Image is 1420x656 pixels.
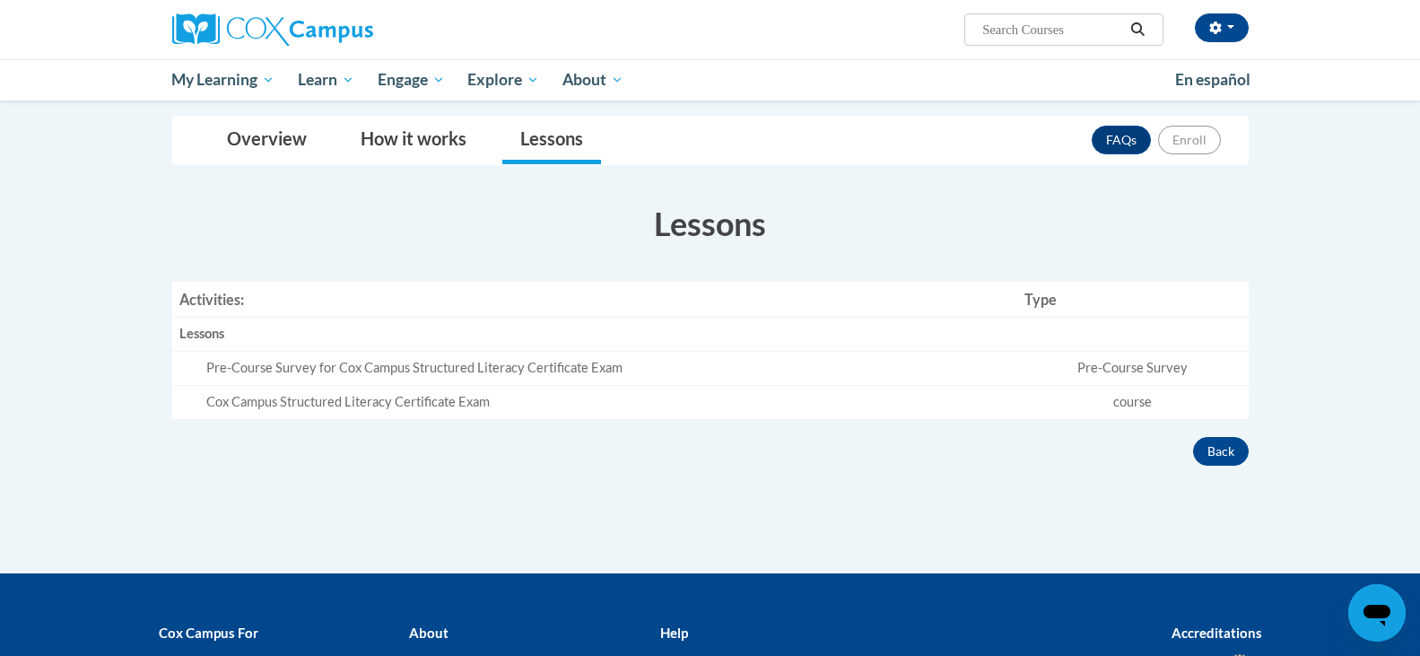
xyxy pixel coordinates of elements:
[1017,385,1248,418] td: course
[456,59,551,101] a: Explore
[172,201,1249,246] h3: Lessons
[179,325,1011,344] div: Lessons
[209,117,325,164] a: Overview
[1017,282,1248,318] th: Type
[172,13,373,46] img: Cox Campus
[980,19,1124,40] input: Search Courses
[1172,625,1262,641] b: Accreditations
[161,59,287,101] a: My Learning
[1175,70,1250,89] span: En español
[1124,19,1151,40] button: Search
[378,69,445,91] span: Engage
[206,393,1011,412] div: Cox Campus Structured Literacy Certificate Exam
[660,625,688,641] b: Help
[1163,61,1262,99] a: En español
[286,59,366,101] a: Learn
[172,13,513,46] a: Cox Campus
[172,282,1018,318] th: Activities:
[298,69,354,91] span: Learn
[1195,13,1249,42] button: Account Settings
[502,117,601,164] a: Lessons
[1092,126,1151,154] a: FAQs
[159,625,258,641] b: Cox Campus For
[467,69,539,91] span: Explore
[343,117,484,164] a: How it works
[171,69,274,91] span: My Learning
[551,59,635,101] a: About
[206,359,1011,378] div: Pre-Course Survey for Cox Campus Structured Literacy Certificate Exam
[1348,584,1406,642] iframe: Button to launch messaging window
[145,59,1276,101] div: Main menu
[1193,437,1249,466] button: Back
[409,625,449,641] b: About
[1158,126,1221,154] button: Enroll
[366,59,457,101] a: Engage
[1017,352,1248,386] td: Pre-Course Survey
[562,69,623,91] span: About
